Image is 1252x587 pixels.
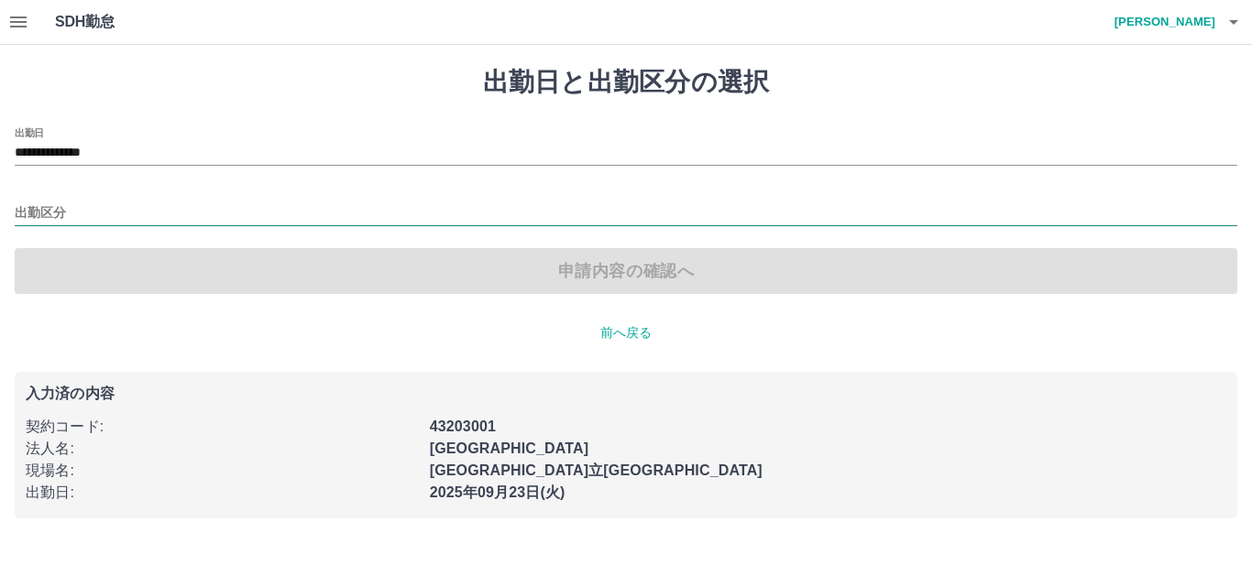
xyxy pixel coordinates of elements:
[430,462,763,478] b: [GEOGRAPHIC_DATA]立[GEOGRAPHIC_DATA]
[15,323,1237,342] p: 前へ戻る
[15,125,44,139] label: 出勤日
[26,460,419,482] p: 現場名 :
[26,416,419,438] p: 契約コード :
[26,386,1226,401] p: 入力済の内容
[26,482,419,504] p: 出勤日 :
[15,67,1237,98] h1: 出勤日と出勤区分の選択
[26,438,419,460] p: 法人名 :
[430,484,566,500] b: 2025年09月23日(火)
[430,419,496,434] b: 43203001
[430,440,589,456] b: [GEOGRAPHIC_DATA]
